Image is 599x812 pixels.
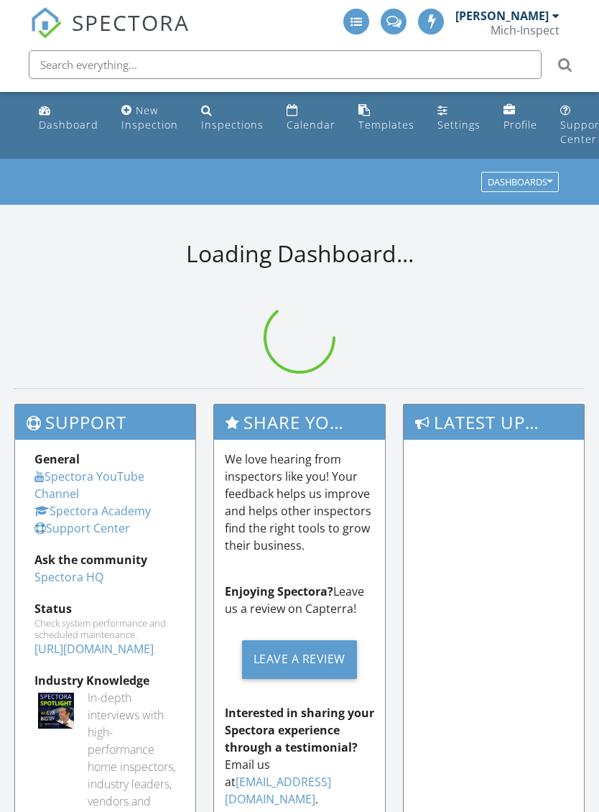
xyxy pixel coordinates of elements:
[432,98,486,139] a: Settings
[242,640,357,679] div: Leave a Review
[121,103,178,132] div: New Inspection
[225,583,375,617] p: Leave us a review on Capterra!
[491,23,559,37] div: Mich-Inspect
[201,118,264,132] div: Inspections
[225,629,375,690] a: Leave a Review
[481,172,559,193] button: Dashboards
[287,118,335,132] div: Calendar
[39,118,98,132] div: Dashboard
[358,118,414,132] div: Templates
[34,503,151,519] a: Spectora Academy
[195,98,269,139] a: Inspections
[34,672,176,689] div: Industry Knowledge
[488,177,552,188] div: Dashboards
[116,98,184,139] a: New Inspection
[281,98,341,139] a: Calendar
[34,520,130,536] a: Support Center
[225,451,375,554] p: We love hearing from inspectors like you! Your feedback helps us improve and helps other inspecto...
[498,98,543,139] a: Profile
[34,600,176,617] div: Status
[455,9,549,23] div: [PERSON_NAME]
[15,405,195,440] h3: Support
[225,774,331,807] a: [EMAIL_ADDRESS][DOMAIN_NAME]
[225,583,333,599] strong: Enjoying Spectora?
[34,451,80,467] strong: General
[34,641,154,657] a: [URL][DOMAIN_NAME]
[353,98,420,139] a: Templates
[34,569,103,585] a: Spectora HQ
[72,7,190,37] span: SPECTORA
[404,405,584,440] h3: Latest Updates
[33,98,104,139] a: Dashboard
[225,705,374,755] strong: Interested in sharing your Spectora experience through a testimonial?
[34,469,144,502] a: Spectora YouTube Channel
[29,50,542,79] input: Search everything...
[34,551,176,568] div: Ask the community
[34,617,176,640] div: Check system performance and scheduled maintenance.
[225,704,375,808] p: Email us at .
[38,693,74,729] img: Spectoraspolightmain
[30,7,62,39] img: The Best Home Inspection Software - Spectora
[30,19,190,50] a: SPECTORA
[503,118,537,132] div: Profile
[214,405,386,440] h3: Share Your Spectora Experience
[437,118,480,132] div: Settings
